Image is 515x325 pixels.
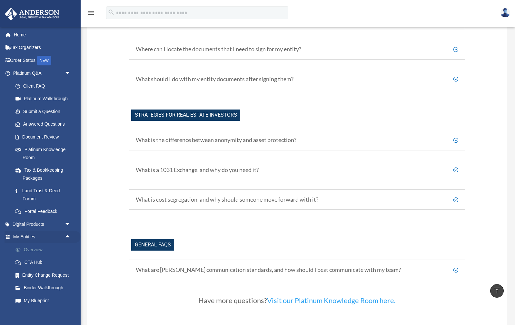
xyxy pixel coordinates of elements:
a: Binder Walkthrough [9,282,81,294]
a: My Entitiesarrow_drop_up [5,231,81,244]
a: Platinum Knowledge Room [9,143,81,164]
a: My Blueprint [9,294,81,307]
h5: What are [PERSON_NAME] communication standards, and how should I best communicate with my team? [136,266,458,273]
a: Platinum Q&Aarrow_drop_down [5,67,81,80]
span: General FAQs [131,239,174,251]
a: Tax & Bookkeeping Packages [9,164,81,185]
a: CTA Hub [9,256,81,269]
h5: What is a 1031 Exchange, and why do you need it? [136,167,458,174]
span: arrow_drop_up [64,231,77,244]
a: Entity Change Request [9,269,81,282]
a: Tax Organizers [5,41,81,54]
h5: What is cost segregation, and why should someone move forward with it? [136,196,458,203]
a: Answered Questions [9,118,81,131]
a: vertical_align_top [490,284,504,298]
a: Home [5,28,81,41]
img: Anderson Advisors Platinum Portal [3,8,61,20]
a: Document Review [9,130,81,143]
a: Order StatusNEW [5,54,81,67]
a: Digital Productsarrow_drop_down [5,218,81,231]
a: Visit our Platinum Knowledge Room here. [267,296,396,308]
div: NEW [37,56,51,65]
a: Platinum Walkthrough [9,92,81,105]
span: arrow_drop_down [64,218,77,231]
h5: What should I do with my entity documents after signing them? [136,76,458,83]
a: Overview [9,243,81,256]
i: search [108,9,115,16]
img: User Pic [500,8,510,17]
a: Submit a Question [9,105,81,118]
h5: Where can I locate the documents that I need to sign for my entity? [136,46,458,53]
i: vertical_align_top [493,287,501,294]
span: Strategies for Real Estate Investors [131,110,240,121]
a: Land Trust & Deed Forum [9,185,81,205]
a: Portal Feedback [9,205,81,218]
h5: What is the difference between anonymity and asset protection? [136,137,458,144]
a: menu [87,11,95,17]
i: menu [87,9,95,17]
a: Client FAQ [9,80,77,92]
h3: Have more questions? [129,297,465,307]
span: arrow_drop_down [64,67,77,80]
